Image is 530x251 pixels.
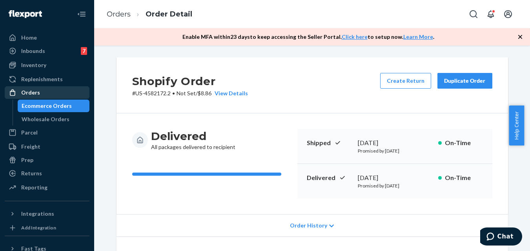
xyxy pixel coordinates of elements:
p: Shipped [307,138,352,147]
div: Inbounds [21,47,45,55]
img: Flexport logo [9,10,42,18]
a: Home [5,31,89,44]
a: Order Detail [146,10,192,18]
button: Close Navigation [74,6,89,22]
p: On-Time [445,138,483,147]
div: Duplicate Order [444,77,486,85]
div: Reporting [21,184,47,191]
a: Freight [5,140,89,153]
button: Open account menu [500,6,516,22]
div: Parcel [21,129,38,136]
div: Home [21,34,37,42]
span: Not Set [177,90,196,96]
p: # US-4582172.2 / $8.86 [132,89,248,97]
div: 7 [81,47,87,55]
a: Click here [342,33,368,40]
a: Reporting [5,181,89,194]
div: All packages delivered to recipient [151,129,235,151]
p: Promised by [DATE] [358,147,432,154]
a: Orders [5,86,89,99]
p: Delivered [307,173,352,182]
button: View Details [211,89,248,97]
div: Inventory [21,61,46,69]
p: Enable MFA within 23 days to keep accessing the Seller Portal. to setup now. . [182,33,434,41]
iframe: Opens a widget where you can chat to one of our agents [480,227,522,247]
h2: Shopify Order [132,73,248,89]
h3: Delivered [151,129,235,143]
a: Orders [107,10,131,18]
span: Order History [290,222,327,229]
button: Help Center [509,105,524,146]
button: Open Search Box [466,6,481,22]
a: Returns [5,167,89,180]
p: Promised by [DATE] [358,182,432,189]
a: Inbounds7 [5,45,89,57]
div: Ecommerce Orders [22,102,72,110]
div: Wholesale Orders [22,115,69,123]
a: Inventory [5,59,89,71]
div: [DATE] [358,173,432,182]
a: Replenishments [5,73,89,85]
div: Replenishments [21,75,63,83]
button: Duplicate Order [437,73,492,89]
p: On-Time [445,173,483,182]
div: [DATE] [358,138,432,147]
a: Ecommerce Orders [18,100,90,112]
div: Freight [21,143,40,151]
span: • [172,90,175,96]
a: Parcel [5,126,89,139]
div: Integrations [21,210,54,218]
a: Add Integration [5,223,89,233]
ol: breadcrumbs [100,3,199,26]
button: Integrations [5,207,89,220]
div: Add Integration [21,224,56,231]
a: Wholesale Orders [18,113,90,125]
a: Prep [5,154,89,166]
div: Returns [21,169,42,177]
a: Learn More [403,33,433,40]
div: Orders [21,89,40,96]
div: Prep [21,156,33,164]
button: Create Return [380,73,431,89]
button: Open notifications [483,6,499,22]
